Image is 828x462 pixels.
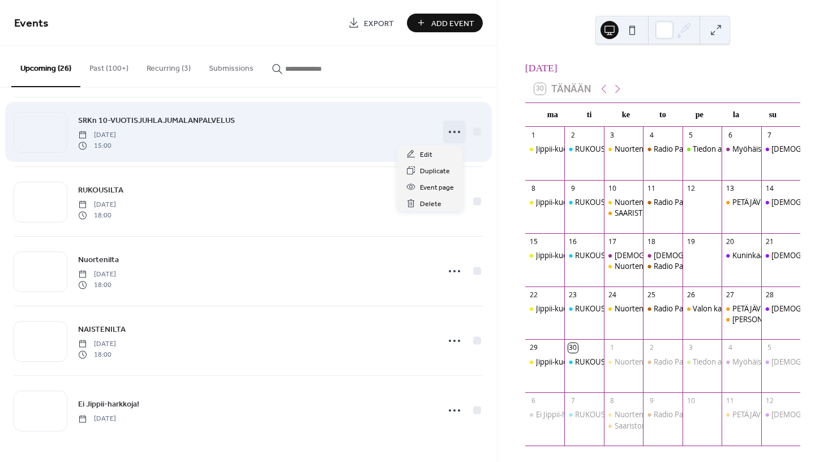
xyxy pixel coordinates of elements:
[138,46,200,86] button: Recurring (3)
[529,130,538,140] div: 1
[575,144,619,154] div: RUKOUSILTA
[529,290,538,300] div: 22
[571,103,608,126] div: ti
[78,324,126,336] span: NAISTENILTA
[564,250,603,260] div: RUKOUSILTA
[607,396,617,406] div: 8
[78,399,139,410] span: Ei Jippii-harkkoja!
[78,269,116,280] span: [DATE]
[718,103,754,126] div: la
[615,421,748,431] div: Saariston Risti / Sanan ja Rukouksen ilta
[654,357,763,367] div: Radio Patmos -> Herätyksen Tuli
[536,250,632,260] div: Jippii-kuoroharkat Vapiksella
[754,103,791,126] div: su
[615,208,776,218] div: SAARISTON RISTI/ Sanan ja [PERSON_NAME] ilta
[765,237,774,246] div: 21
[647,130,657,140] div: 4
[525,250,564,260] div: Jippii-kuoroharkat Vapiksella
[420,182,454,194] span: Event page
[78,185,123,196] span: RUKOUSILTA
[525,61,800,75] div: [DATE]
[615,261,654,271] div: Nuortenilta
[525,197,564,207] div: Jippii-kuoroharkat Vapiksella
[525,409,564,420] div: Ei Jippii-harkkoja!
[686,130,696,140] div: 5
[604,357,643,367] div: Nuortenilta
[686,396,696,406] div: 10
[604,144,643,154] div: Nuortenilta
[78,397,139,410] a: Ei Jippii-harkkoja!
[643,197,682,207] div: Radio Patmos -> Herätyksen Tuli
[761,250,800,260] div: JUMALANPALVELUS
[14,12,49,35] span: Events
[78,140,116,151] span: 15:00
[732,357,800,367] div: Myöhäisillan rukous
[686,290,696,300] div: 26
[525,144,564,154] div: Jippii-kuoroharkat Vapiksella
[78,115,235,127] span: SRKn 10-VUOTISJUHLAJUMALANPALVELUS
[654,261,763,271] div: Radio Patmos -> Herätyksen Tuli
[604,409,643,420] div: Nuortenilta
[575,250,619,260] div: RUKOUSILTA
[761,357,800,367] div: JUMALANPALVELUS
[647,343,657,353] div: 2
[761,409,800,420] div: JUMALANPALVELUS
[765,183,774,193] div: 14
[536,197,632,207] div: Jippii-kuoroharkat Vapiksella
[529,396,538,406] div: 6
[726,290,735,300] div: 27
[575,409,619,420] div: RUKOUSILTA
[654,409,763,420] div: Radio Patmos -> Herätyksen Tuli
[726,183,735,193] div: 13
[765,343,774,353] div: 5
[726,343,735,353] div: 4
[615,303,654,314] div: Nuortenilta
[568,396,578,406] div: 7
[78,280,116,290] span: 18:00
[525,357,564,367] div: Jippii-kuoroharkat Vapiksella
[604,303,643,314] div: Nuortenilta
[529,237,538,246] div: 15
[80,46,138,86] button: Past (100+)
[647,290,657,300] div: 25
[529,183,538,193] div: 8
[340,14,402,32] a: Export
[568,290,578,300] div: 23
[420,165,450,177] span: Duplicate
[686,343,696,353] div: 3
[647,396,657,406] div: 9
[615,357,654,367] div: Nuortenilta
[431,18,474,29] span: Add Event
[607,290,617,300] div: 24
[604,421,643,431] div: Saariston Risti / Sanan ja Rukouksen ilta
[568,237,578,246] div: 16
[722,197,761,207] div: PETÄJÄVESI / Lauantai-iltapäivä Jeesukselle
[575,357,619,367] div: RUKOUSILTA
[654,250,784,260] div: [DEMOGRAPHIC_DATA] - Avoimet ovet
[722,144,761,154] div: Myöhäisillan rukous
[604,197,643,207] div: Nuortenilta
[615,144,654,154] div: Nuortenilta
[525,303,564,314] div: Jippii-kuoroharkat Vapiksella
[78,339,116,349] span: [DATE]
[607,130,617,140] div: 3
[643,144,682,154] div: Radio Patmos -> Herätyksen Tuli
[78,323,126,336] a: NAISTENILTA
[726,130,735,140] div: 6
[536,357,632,367] div: Jippii-kuoroharkat Vapiksella
[78,210,116,220] span: 18:00
[407,14,483,32] button: Add Event
[647,183,657,193] div: 11
[200,46,263,86] button: Submissions
[765,396,774,406] div: 12
[536,144,632,154] div: Jippii-kuoroharkat Vapiksella
[683,144,722,154] div: Tiedon avain -raamattutunnit
[643,409,682,420] div: Radio Patmos -> Herätyksen Tuli
[693,303,824,314] div: Valon kaupunki - evankeliointitempaus
[686,183,696,193] div: 12
[536,409,594,420] div: Ei Jippii-harkkoja!
[78,200,116,210] span: [DATE]
[420,198,441,210] span: Delete
[604,250,643,260] div: Raamattukoulu - Avoimet ovet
